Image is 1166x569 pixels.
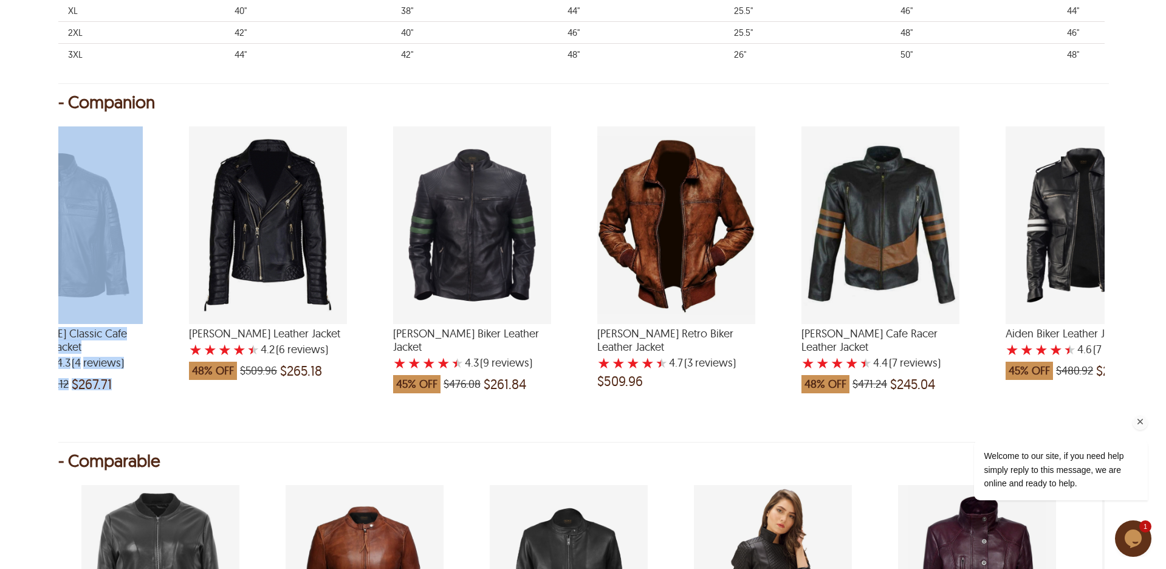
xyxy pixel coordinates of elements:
[72,357,81,369] span: (4
[58,22,225,44] td: Size 2XL
[280,365,322,377] span: $265.18
[391,44,558,66] td: Waist 42"
[890,378,935,390] span: $245.04
[684,357,693,369] span: (3
[261,343,275,356] label: 4.2
[558,22,724,44] td: Jacket Hips 46"
[891,44,1057,66] td: Jacket Bust 50"
[240,365,277,377] span: $509.96
[1006,327,1164,340] span: Aiden Biker Leather Jacket
[247,343,259,356] label: 5 rating
[889,357,897,369] span: (7
[801,357,815,369] label: 1 rating
[801,316,959,393] a: Archer Cafe Racer Leather Jacket with a 4.428571428571429 Star Rating 7 Product Review which was ...
[860,357,872,369] label: 5 rating
[656,357,668,369] label: 5 rating
[72,378,112,390] span: $267.71
[558,44,724,66] td: Jacket Hips 48"
[451,357,464,369] label: 5 rating
[724,44,891,66] td: Sleeve Length 26"
[831,357,844,369] label: 3 rating
[597,375,643,387] span: $509.96
[597,357,611,369] label: 1 rating
[189,362,237,380] span: 48% OFF
[641,357,654,369] label: 4 rating
[489,357,529,369] span: reviews
[724,22,891,44] td: Sleeve Length 25.5"
[845,357,859,369] label: 4 rating
[72,357,124,369] span: )
[437,357,450,369] label: 4 rating
[935,329,1154,514] iframe: chat widget
[58,96,1108,108] div: - Companion
[233,343,246,356] label: 4 rating
[58,44,225,66] td: Size 3XL
[189,316,347,380] a: Bruno Biker Leather Jacket with a 4.166666666666667 Star Rating 6 Product Review which was at a p...
[393,327,551,353] span: Zane Biker Leather Jacket
[57,357,70,369] label: 4.3
[684,357,736,369] span: )
[204,343,217,356] label: 2 rating
[189,343,202,356] label: 1 rating
[480,357,532,369] span: )
[816,357,829,369] label: 2 rating
[391,22,558,44] td: Waist 40"
[444,378,481,390] span: $476.08
[801,327,959,353] span: Archer Cafe Racer Leather Jacket
[484,378,526,390] span: $261.84
[669,357,683,369] label: 4.7
[285,343,325,356] span: reviews
[897,357,938,369] span: reviews
[801,375,849,393] span: 48% OFF
[852,378,887,390] span: $471.24
[276,343,285,356] span: (6
[393,357,406,369] label: 1 rating
[225,22,391,44] td: Women Bust 42"
[465,357,479,369] label: 4.3
[1115,520,1154,557] iframe: chat widget
[626,357,640,369] label: 3 rating
[393,316,551,393] a: Zane Biker Leather Jacket with a 4.333333333333334 Star Rating 9 Product Review which was at a pr...
[189,327,347,340] span: Bruno Biker Leather Jacket
[889,357,941,369] span: )
[225,44,391,66] td: Women Bust 44"
[81,357,121,369] span: reviews
[597,316,755,387] a: Abel Retro Biker Leather Jacket with a 4.666666666666667 Star Rating 3 Product Review and a price...
[597,327,755,353] span: Abel Retro Biker Leather Jacket
[408,357,421,369] label: 2 rating
[218,343,231,356] label: 3 rating
[480,357,489,369] span: (9
[612,357,625,369] label: 2 rating
[873,357,888,369] label: 4.4
[422,357,436,369] label: 3 rating
[276,343,328,356] span: )
[891,22,1057,44] td: Jacket Bust 48"
[693,357,733,369] span: reviews
[393,375,441,393] span: 45% OFF
[1006,316,1164,380] a: Aiden Biker Leather Jacket with a 4.571428571428571 Star Rating 7 Product Review which was at a p...
[58,455,1108,467] div: - Comparable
